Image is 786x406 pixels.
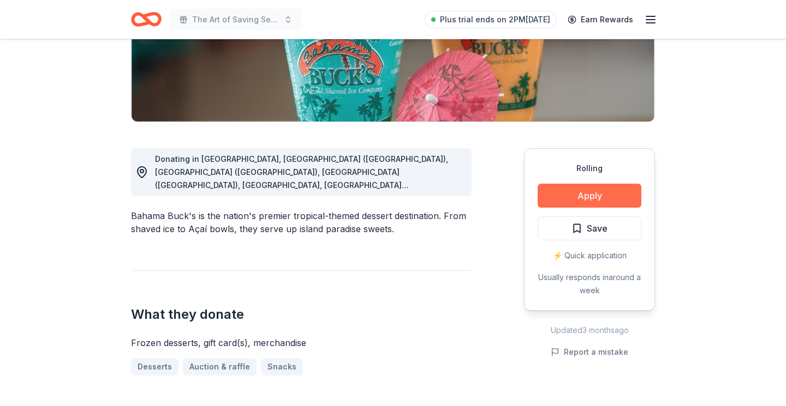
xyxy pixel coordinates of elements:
span: Save [587,221,608,235]
div: Bahama Buck's is the nation's premier tropical-themed dessert destination. From shaved ice to Aça... [131,209,472,235]
div: Usually responds in around a week [538,271,641,297]
div: ⚡️ Quick application [538,249,641,262]
a: Earn Rewards [561,10,640,29]
h2: What they donate [131,306,472,323]
div: Rolling [538,162,641,175]
button: Apply [538,184,641,208]
button: Save [538,216,641,240]
a: Home [131,7,162,32]
a: Auction & raffle [183,358,257,375]
div: Frozen desserts, gift card(s), merchandise [131,336,472,349]
span: Plus trial ends on 2PM[DATE] [440,13,550,26]
a: Desserts [131,358,178,375]
button: Report a mistake [551,346,628,359]
span: The Art of Saving Sea Turtles [192,13,279,26]
div: Updated 3 months ago [524,324,655,337]
a: Snacks [261,358,303,375]
span: Donating in [GEOGRAPHIC_DATA], [GEOGRAPHIC_DATA] ([GEOGRAPHIC_DATA]), [GEOGRAPHIC_DATA] ([GEOGRAP... [155,154,448,268]
button: The Art of Saving Sea Turtles [170,9,301,31]
a: Plus trial ends on 2PM[DATE] [425,11,557,28]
